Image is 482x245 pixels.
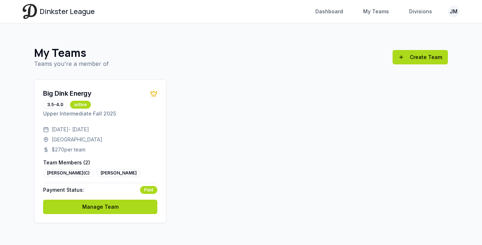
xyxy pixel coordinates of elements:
[70,101,91,109] div: active
[97,169,141,177] div: [PERSON_NAME]
[140,186,157,194] div: Paid
[359,5,393,18] a: My Teams
[40,6,95,17] span: Dinkster League
[43,169,94,177] div: [PERSON_NAME] (C)
[43,186,84,194] span: Payment Status:
[43,159,157,166] p: Team Members ( 2 )
[393,50,448,64] a: Create Team
[405,5,436,18] a: Divisions
[43,200,157,214] a: Manage Team
[43,101,67,109] div: 3.5-4.0
[52,146,85,153] span: $ 270 per team
[34,59,109,68] p: Teams you're a member of
[23,4,95,19] a: Dinkster League
[34,46,109,59] h1: My Teams
[43,110,157,117] p: Upper Intermediate Fall 2025
[52,126,89,133] span: [DATE] - [DATE]
[43,89,91,99] div: Big Dink Energy
[311,5,347,18] a: Dashboard
[52,136,102,143] span: [GEOGRAPHIC_DATA]
[23,4,37,19] img: Dinkster
[448,6,459,17] button: JM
